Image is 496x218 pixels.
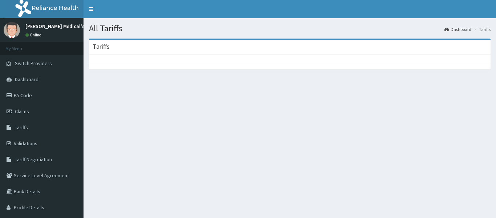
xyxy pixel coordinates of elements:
[15,108,29,115] span: Claims
[444,26,471,32] a: Dashboard
[25,32,43,37] a: Online
[15,76,38,83] span: Dashboard
[15,124,28,131] span: Tariffs
[89,24,491,33] h1: All Tariffs
[93,43,110,50] h3: Tariffs
[15,156,52,163] span: Tariff Negotiation
[4,22,20,38] img: User Image
[25,24,119,29] p: [PERSON_NAME] Medical's Lifestyle Clinic
[472,26,491,32] li: Tariffs
[15,60,52,67] span: Switch Providers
